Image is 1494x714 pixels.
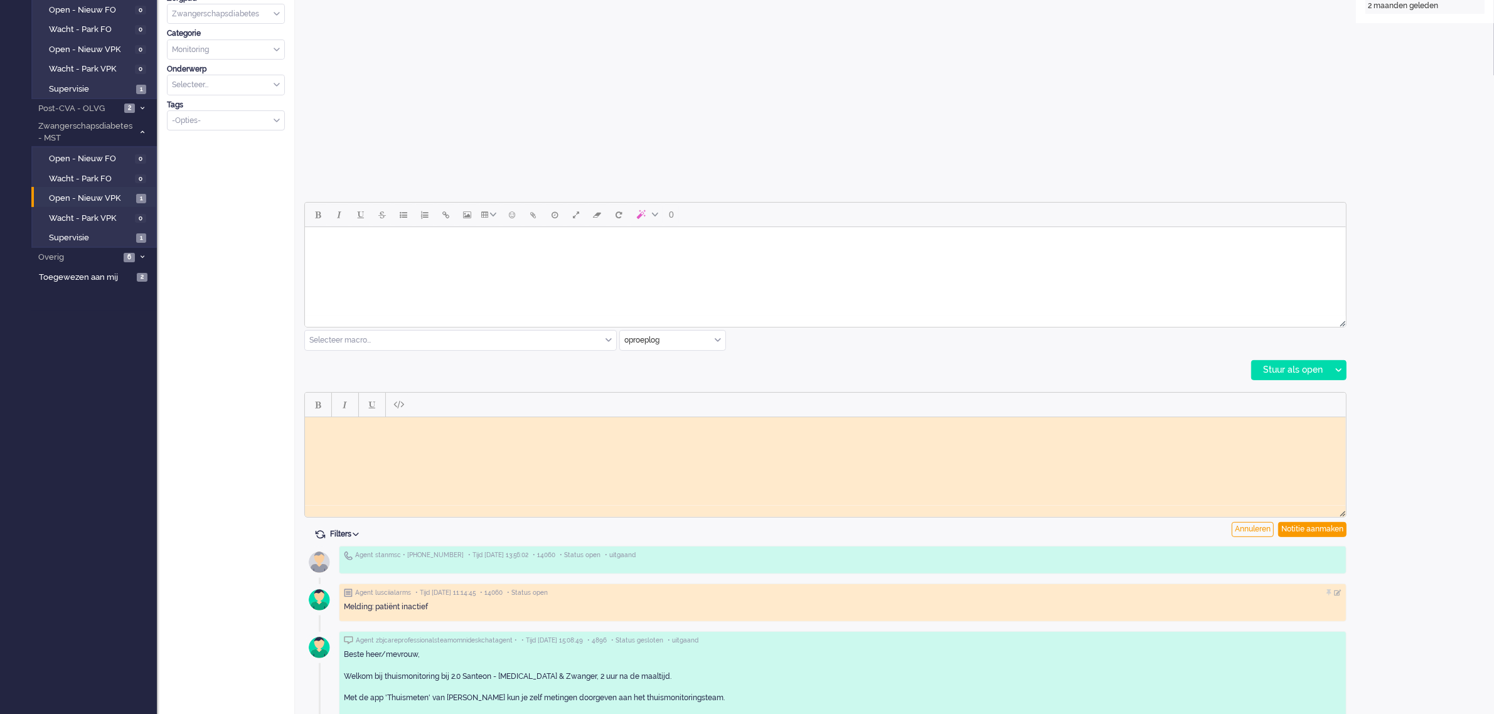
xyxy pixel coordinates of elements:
[36,120,134,144] span: Zwangerschapsdiabetes - MST
[304,584,335,615] img: avatar
[137,273,147,282] span: 2
[355,551,464,560] span: Agent stanmsc • [PHONE_NUMBER]
[1335,316,1346,327] div: Resize
[361,394,383,415] button: Underline
[457,204,478,225] button: Insert/edit image
[304,632,335,663] img: avatar
[608,204,629,225] button: Reset content
[388,394,410,415] button: Paste plain text
[304,546,335,578] img: avatar
[478,204,501,225] button: Table
[135,214,146,223] span: 0
[135,45,146,55] span: 0
[307,204,329,225] button: Bold
[36,230,156,244] a: Supervisie 1
[136,233,146,243] span: 1
[36,191,156,205] a: Open - Nieuw VPK 1
[49,213,132,225] span: Wacht - Park VPK
[136,85,146,94] span: 1
[135,154,146,164] span: 0
[480,589,503,597] span: • 14060
[605,551,636,560] span: • uitgaand
[523,204,544,225] button: Add attachment
[393,204,414,225] button: Bullet list
[124,104,135,113] span: 2
[565,204,587,225] button: Fullscreen
[167,28,285,39] div: Categorie
[501,204,523,225] button: Emoticons
[344,589,353,597] img: ic_note_grey.svg
[124,253,135,262] span: 6
[167,100,285,110] div: Tags
[507,589,548,597] span: • Status open
[663,204,680,225] button: 0
[135,6,146,15] span: 0
[36,151,156,165] a: Open - Nieuw FO 0
[39,272,133,284] span: Toegewezen aan mij
[1368,1,1482,11] div: 2 maanden geleden
[305,227,1346,316] iframe: Rich Text Area
[344,602,1342,612] div: Melding: patiënt inactief
[36,61,156,75] a: Wacht - Park VPK 0
[135,65,146,74] span: 0
[36,3,156,16] a: Open - Nieuw FO 0
[371,204,393,225] button: Strikethrough
[560,551,600,560] span: • Status open
[49,63,132,75] span: Wacht - Park VPK
[49,232,133,244] span: Supervisie
[1278,522,1347,537] div: Notitie aanmaken
[344,636,353,644] img: ic_chat_grey.svg
[468,551,528,560] span: • Tijd [DATE] 13:56:02
[167,110,285,131] div: Select Tags
[49,24,132,36] span: Wacht - Park FO
[49,4,132,16] span: Open - Nieuw FO
[415,589,476,597] span: • Tijd [DATE] 11:14:45
[136,194,146,203] span: 1
[1252,361,1330,380] div: Stuur als open
[49,193,133,205] span: Open - Nieuw VPK
[36,171,156,185] a: Wacht - Park FO 0
[49,83,133,95] span: Supervisie
[668,636,698,645] span: • uitgaand
[334,394,356,415] button: Italic
[356,636,517,645] span: Agent zbjcareprofessionalsteamomnideskchatagent •
[355,589,411,597] span: Agent lusciialarms
[344,551,353,560] img: ic_telephone_grey.svg
[350,204,371,225] button: Underline
[135,174,146,184] span: 0
[49,44,132,56] span: Open - Nieuw VPK
[544,204,565,225] button: Delay message
[1335,506,1346,517] div: Resize
[587,204,608,225] button: Clear formatting
[135,25,146,35] span: 0
[36,103,120,115] span: Post-CVA - OLVG
[629,204,663,225] button: AI
[305,417,1346,506] iframe: Rich Text Area
[36,42,156,56] a: Open - Nieuw VPK 0
[329,204,350,225] button: Italic
[330,530,363,538] span: Filters
[36,270,157,284] a: Toegewezen aan mij 2
[49,153,132,165] span: Open - Nieuw FO
[533,551,555,560] span: • 14060
[36,22,156,36] a: Wacht - Park FO 0
[587,636,607,645] span: • 4896
[36,252,120,264] span: Overig
[669,210,674,220] span: 0
[49,173,132,185] span: Wacht - Park FO
[414,204,435,225] button: Numbered list
[521,636,583,645] span: • Tijd [DATE] 15:08:49
[36,211,156,225] a: Wacht - Park VPK 0
[611,636,663,645] span: • Status gesloten
[1232,522,1274,537] div: Annuleren
[167,64,285,75] div: Onderwerp
[435,204,457,225] button: Insert/edit link
[36,82,156,95] a: Supervisie 1
[307,394,329,415] button: Bold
